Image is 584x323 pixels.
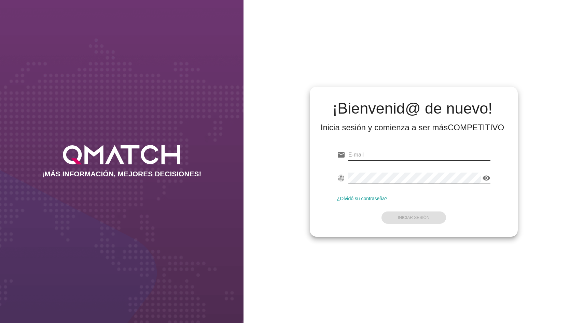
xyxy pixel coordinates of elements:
[321,100,504,117] h2: ¡Bienvenid@ de nuevo!
[482,174,490,182] i: visibility
[348,149,490,160] input: E-mail
[42,170,201,178] h2: ¡MÁS INFORMACIÓN, MEJORES DECISIONES!
[448,123,504,132] strong: COMPETITIVO
[337,196,388,201] a: ¿Olvidó su contraseña?
[337,151,345,159] i: email
[321,122,504,133] div: Inicia sesión y comienza a ser más
[337,174,345,182] i: fingerprint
